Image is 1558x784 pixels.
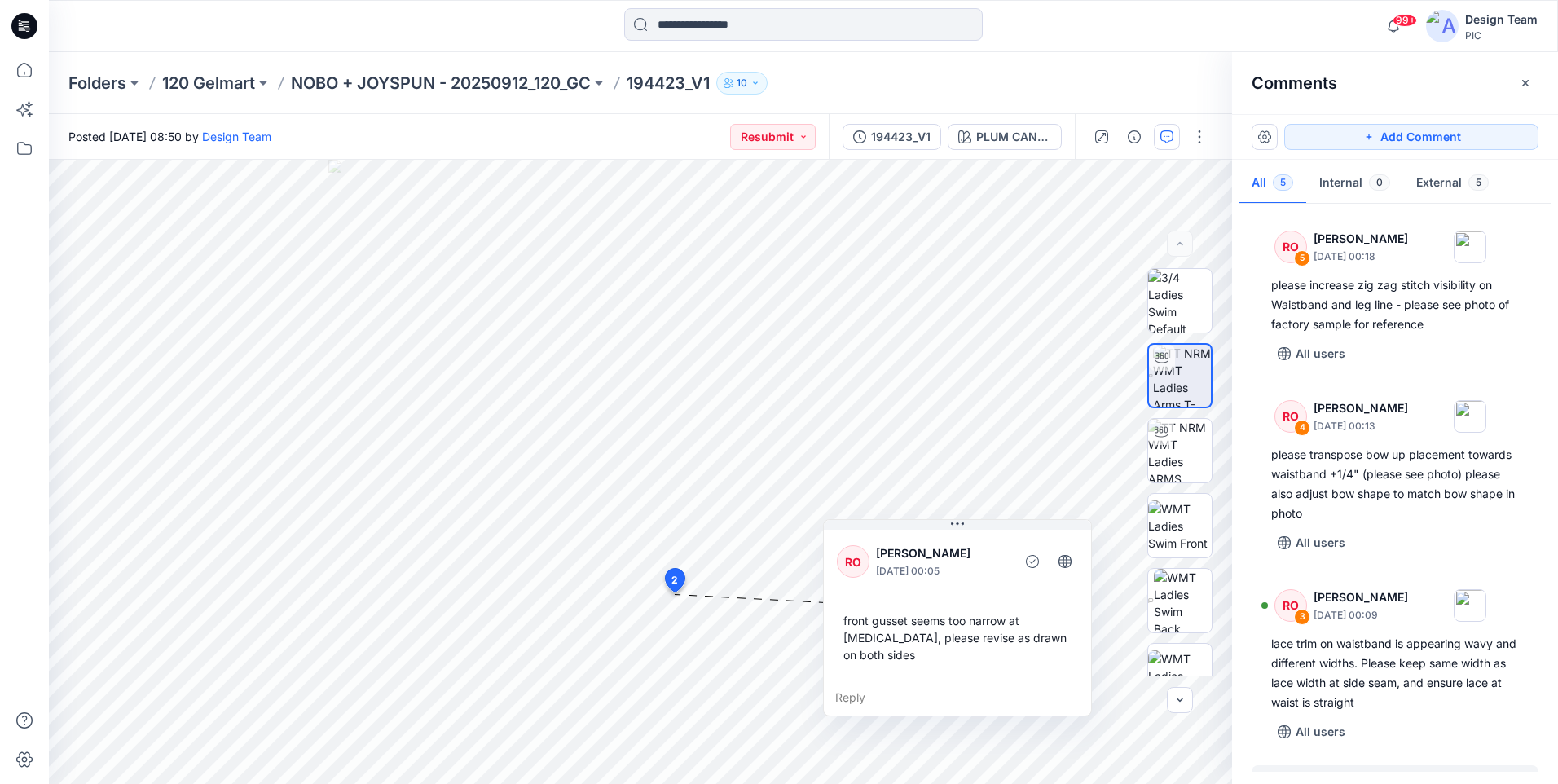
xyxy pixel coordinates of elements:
div: Reply [824,680,1091,716]
div: RO [1274,231,1307,263]
p: [DATE] 00:13 [1314,418,1408,434]
div: front gusset seems too narrow at [MEDICAL_DATA], please revise as drawn on both sides [837,606,1078,670]
a: Design Team [202,130,271,143]
button: PLUM CANDY [948,124,1062,150]
span: 5 [1273,174,1293,191]
span: Posted [DATE] 08:50 by [68,128,271,145]
span: 0 [1369,174,1390,191]
p: 194423_V1 [627,72,710,95]
button: All users [1271,341,1352,367]
button: Internal [1306,163,1403,205]
div: 194423_V1 [871,128,931,146]
div: RO [1274,400,1307,433]
div: lace trim on waistband is appearing wavy and different widths. Please keep same width as lace wid... [1271,634,1519,712]
a: NOBO + JOYSPUN - 20250912_120_GC [291,72,591,95]
p: [PERSON_NAME] [1314,588,1408,607]
div: Design Team [1465,10,1538,29]
span: 2 [671,573,678,588]
span: 99+ [1393,14,1417,27]
div: 3 [1294,609,1310,625]
img: WMT Ladies Swim Back [1154,569,1212,632]
button: All [1239,163,1306,205]
img: avatar [1426,10,1459,42]
button: Add Comment [1284,124,1538,150]
img: 3/4 Ladies Swim Default [1148,269,1212,333]
div: 4 [1294,420,1310,436]
h2: Comments [1252,73,1337,93]
div: 5 [1294,250,1310,266]
div: RO [1274,589,1307,622]
p: All users [1296,722,1345,742]
img: TT NRM WMT Ladies ARMS DOWN [1148,419,1212,482]
p: [DATE] 00:05 [876,563,1009,579]
img: TT NRM WMT Ladies Arms T-POSE [1153,345,1211,407]
p: 10 [737,74,747,92]
div: RO [837,545,869,578]
div: PIC [1465,29,1538,42]
button: 194423_V1 [843,124,941,150]
p: [DATE] 00:18 [1314,249,1408,265]
p: [PERSON_NAME] [1314,229,1408,249]
p: [PERSON_NAME] [876,544,1009,563]
a: 120 Gelmart [162,72,255,95]
p: All users [1296,344,1345,363]
span: 5 [1468,174,1489,191]
div: PLUM CANDY [976,128,1051,146]
img: WMT Ladies Swim Left [1148,650,1212,702]
p: [DATE] 00:09 [1314,607,1408,623]
button: All users [1271,530,1352,556]
button: All users [1271,719,1352,745]
p: All users [1296,533,1345,553]
a: Folders [68,72,126,95]
button: 10 [716,72,768,95]
button: Details [1121,124,1147,150]
img: WMT Ladies Swim Front [1148,500,1212,552]
div: please increase zig zag stitch visibility on Waistband and leg line - please see photo of factory... [1271,275,1519,334]
div: please transpose bow up placement towards waistband +1/4" (please see photo) please also adjust b... [1271,445,1519,523]
button: External [1403,163,1502,205]
p: [PERSON_NAME] [1314,399,1408,418]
